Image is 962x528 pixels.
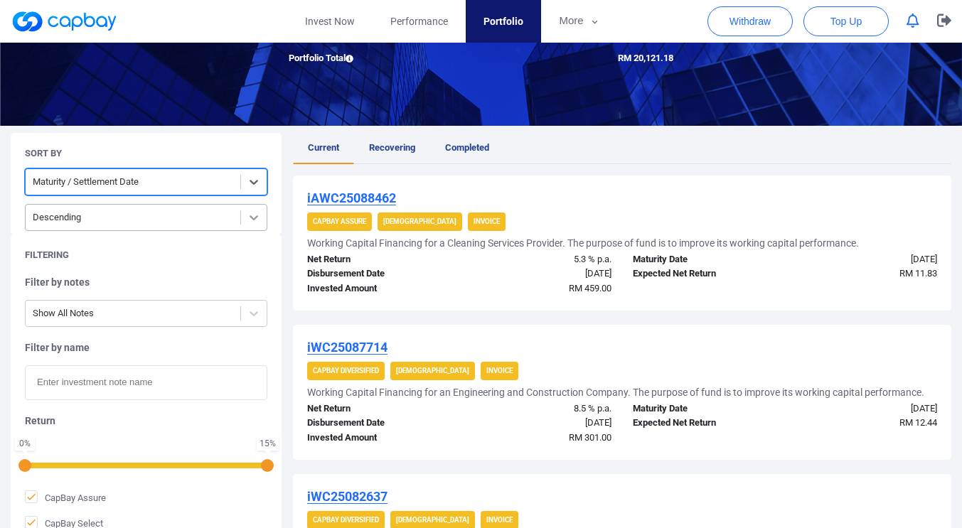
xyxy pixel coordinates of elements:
span: RM 11.83 [899,268,937,279]
h5: Filtering [25,249,69,262]
strong: Invoice [486,516,513,524]
div: [DATE] [459,266,622,281]
h5: Return [25,414,267,427]
div: Net Return [296,402,459,416]
button: Withdraw [707,6,793,36]
div: Disbursement Date [296,416,459,431]
div: Maturity Date [622,252,785,267]
span: RM 301.00 [569,432,611,443]
div: Expected Net Return [622,416,785,431]
u: iAWC25088462 [307,190,396,205]
strong: [DEMOGRAPHIC_DATA] [383,217,456,225]
strong: [DEMOGRAPHIC_DATA] [396,516,469,524]
div: 0 % [18,439,32,448]
div: Maturity Date [622,402,785,416]
div: Disbursement Date [296,266,459,281]
div: Expected Net Return [622,266,785,281]
div: 15 % [260,439,276,448]
span: Portfolio [483,14,523,29]
strong: Invoice [486,367,513,375]
div: Net Return [296,252,459,267]
h5: Filter by notes [25,276,267,289]
input: Enter investment note name [25,365,267,400]
div: Invested Amount [296,431,459,446]
strong: CapBay Assure [313,217,366,225]
div: [DATE] [459,416,622,431]
strong: CapBay Diversified [313,367,379,375]
span: Recovering [369,142,415,153]
strong: Invoice [474,217,500,225]
span: CapBay Assure [25,490,106,505]
div: [DATE] [785,402,948,416]
div: 5.3 % p.a. [459,252,622,267]
span: RM 12.44 [899,417,937,428]
div: Portfolio Total [278,51,481,66]
strong: CapBay Diversified [313,516,379,524]
h5: Filter by name [25,341,267,354]
h5: Sort By [25,147,62,160]
button: Top Up [803,6,889,36]
span: Completed [445,142,489,153]
div: 8.5 % p.a. [459,402,622,416]
span: Top Up [830,14,862,28]
u: iWC25087714 [307,340,388,355]
h5: Working Capital Financing for an Engineering and Construction Company. The purpose of fund is to ... [307,386,924,399]
span: RM 459.00 [569,283,611,293]
h5: Working Capital Financing for a Cleaning Services Provider. The purpose of fund is to improve its... [307,237,859,249]
span: RM 20,121.18 [618,53,673,63]
div: [DATE] [785,252,948,267]
span: Current [308,142,339,153]
span: Performance [390,14,448,29]
u: iWC25082637 [307,489,388,504]
strong: [DEMOGRAPHIC_DATA] [396,367,469,375]
div: Invested Amount [296,281,459,296]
